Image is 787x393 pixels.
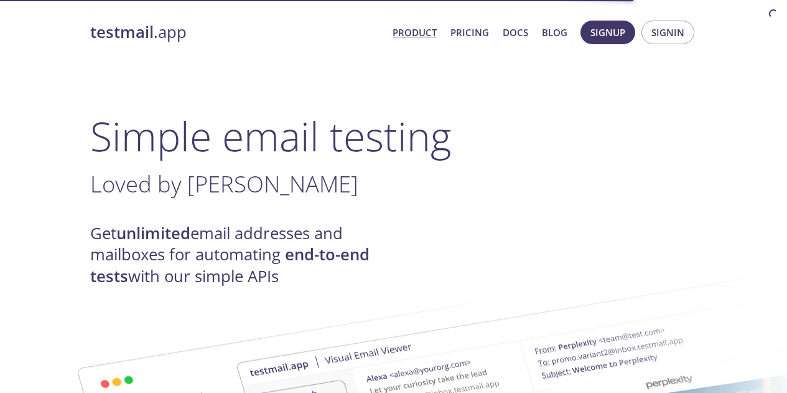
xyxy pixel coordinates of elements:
[651,24,684,40] span: Signin
[580,21,635,44] button: Signup
[503,24,528,40] a: Docs
[393,24,437,40] a: Product
[590,24,625,40] span: Signup
[90,168,358,199] span: Loved by [PERSON_NAME]
[90,112,697,160] h1: Simple email testing
[116,222,190,244] strong: unlimited
[90,244,370,286] strong: end-to-end tests
[90,21,154,43] strong: testmail
[90,22,383,43] a: testmail.app
[90,223,394,287] h4: Get email addresses and mailboxes for automating with our simple APIs
[450,24,489,40] a: Pricing
[641,21,694,44] button: Signin
[542,24,567,40] a: Blog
